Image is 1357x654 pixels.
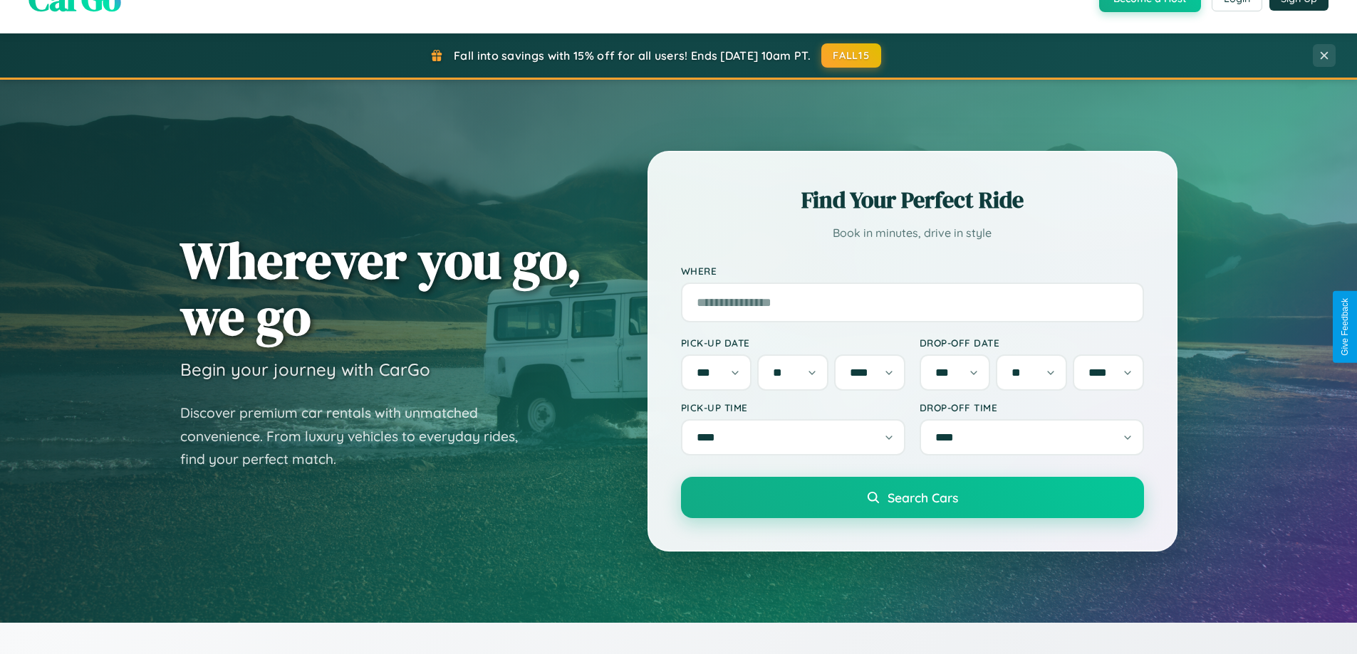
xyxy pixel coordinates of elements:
label: Where [681,265,1144,277]
p: Book in minutes, drive in style [681,223,1144,243]
h2: Find Your Perfect Ride [681,184,1144,216]
p: Discover premium car rentals with unmatched convenience. From luxury vehicles to everyday rides, ... [180,401,536,471]
span: Fall into savings with 15% off for all users! Ends [DATE] 10am PT. [454,48,811,63]
button: FALL15 [821,43,881,68]
label: Drop-off Time [920,401,1144,413]
label: Drop-off Date [920,337,1144,349]
label: Pick-up Date [681,337,905,349]
div: Give Feedback [1340,298,1350,356]
h1: Wherever you go, we go [180,232,582,344]
h3: Begin your journey with CarGo [180,359,430,380]
label: Pick-up Time [681,401,905,413]
button: Search Cars [681,477,1144,518]
span: Search Cars [888,490,958,505]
